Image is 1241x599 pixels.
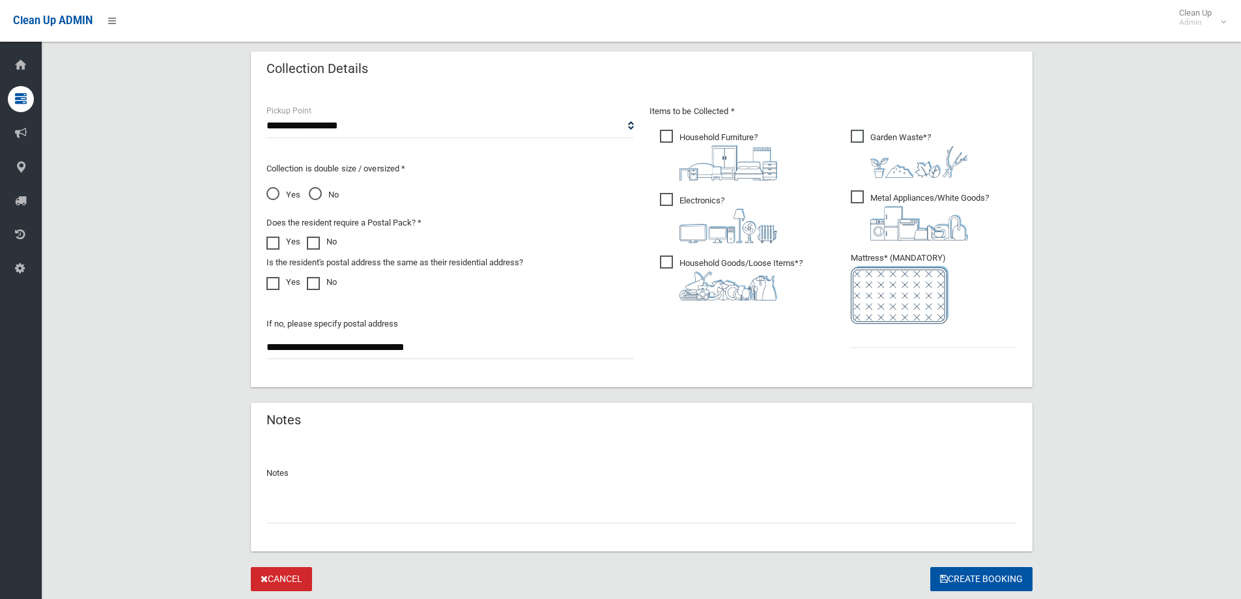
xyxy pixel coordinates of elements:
[870,206,968,241] img: 36c1b0289cb1767239cdd3de9e694f19.png
[13,14,93,27] span: Clean Up ADMIN
[930,567,1033,591] button: Create Booking
[266,215,421,231] label: Does the resident require a Postal Pack? *
[679,145,777,181] img: aa9efdbe659d29b613fca23ba79d85cb.png
[266,234,300,250] label: Yes
[266,316,398,332] label: If no, please specify postal address
[660,193,777,243] span: Electronics
[679,271,777,300] img: b13cc3517677393f34c0a387616ef184.png
[251,567,312,591] a: Cancel
[851,253,1017,324] span: Mattress* (MANDATORY)
[1179,18,1212,27] small: Admin
[660,256,803,300] span: Household Goods/Loose Items*
[309,187,339,203] span: No
[870,145,968,178] img: 4fd8a5c772b2c999c83690221e5242e0.png
[307,234,337,250] label: No
[851,190,989,241] span: Metal Appliances/White Goods
[679,258,803,300] i: ?
[679,132,777,181] i: ?
[679,209,777,243] img: 394712a680b73dbc3d2a6a3a7ffe5a07.png
[266,161,634,177] p: Collection is double size / oversized *
[266,255,523,270] label: Is the resident's postal address the same as their residential address?
[870,193,989,241] i: ?
[851,266,949,324] img: e7408bece873d2c1783593a074e5cb2f.png
[679,196,777,243] i: ?
[307,274,337,290] label: No
[266,274,300,290] label: Yes
[870,132,968,178] i: ?
[251,407,317,433] header: Notes
[649,104,1017,119] p: Items to be Collected *
[251,56,384,81] header: Collection Details
[266,187,300,203] span: Yes
[660,130,777,181] span: Household Furniture
[266,465,1017,481] p: Notes
[851,130,968,178] span: Garden Waste*
[1173,8,1225,27] span: Clean Up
